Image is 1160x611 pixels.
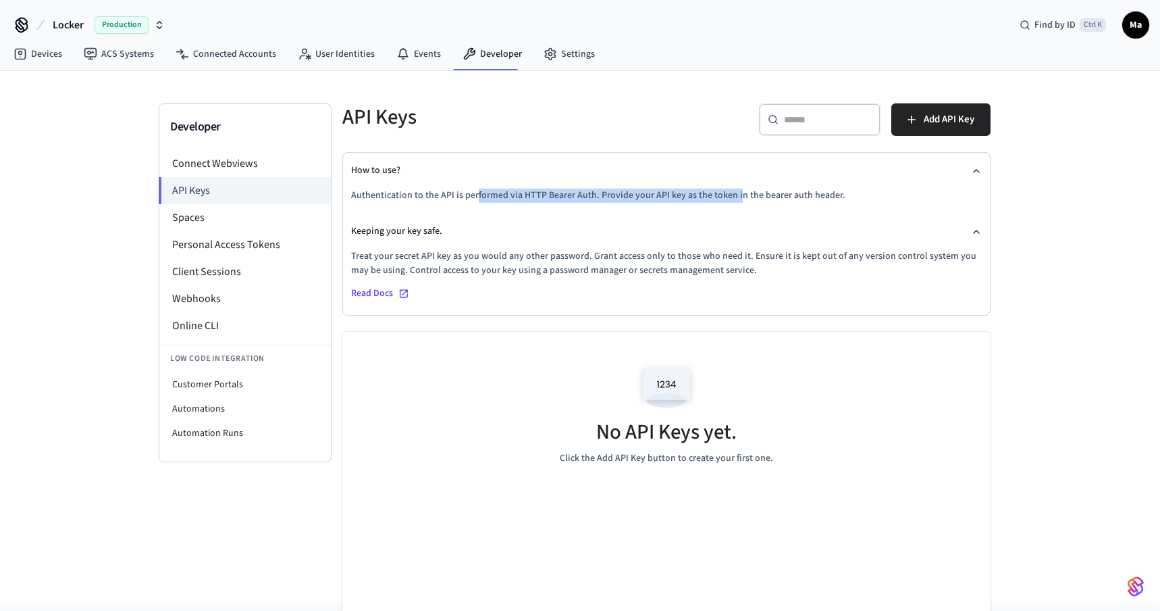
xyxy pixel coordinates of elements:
span: Ma [1124,13,1148,37]
span: Read Docs [351,287,393,301]
button: Ma [1122,11,1149,39]
p: Authentication to the API is performed via HTTP Bearer Auth. Provide your API key as the token in... [351,189,982,203]
a: Events [386,42,452,66]
div: Keeping your key safe. [351,249,982,315]
a: Settings [533,42,606,66]
li: Low Code Integration [159,345,331,372]
a: Read Docs [351,283,982,304]
a: Developer [452,42,533,66]
span: Production [95,16,149,34]
span: Ctrl K [1080,18,1106,32]
span: Locker [53,17,84,33]
li: Online CLI [159,312,331,339]
div: Find by IDCtrl K [1009,13,1117,37]
li: Automation Runs [159,421,331,445]
p: Click the Add API Key button to create your first one. [560,451,773,466]
li: Customer Portals [159,372,331,397]
span: Find by ID [1034,18,1076,32]
span: Add API Key [924,111,974,128]
li: Personal Access Tokens [159,231,331,258]
button: Add API Key [891,103,991,136]
li: Spaces [159,204,331,231]
h3: Developer [170,118,320,137]
li: Client Sessions [159,258,331,285]
li: Connect Webviews [159,150,331,177]
button: Keeping your key safe. [351,214,982,249]
div: How to use? [351,189,982,214]
button: How to use? [351,153,982,189]
img: SeamLogoGradient.69752ec5.svg [1128,576,1144,597]
li: Webhooks [159,285,331,312]
h5: No API Keys yet. [596,418,737,446]
li: Automations [159,397,331,421]
li: API Keys [159,177,331,204]
img: Access Codes Empty State [636,359,697,416]
a: User Identities [287,42,386,66]
h5: API Keys [342,103,658,131]
a: ACS Systems [73,42,165,66]
a: Devices [3,42,73,66]
a: Connected Accounts [165,42,287,66]
p: Treat your secret API key as you would any other password. Grant access only to those who need it... [351,249,982,278]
